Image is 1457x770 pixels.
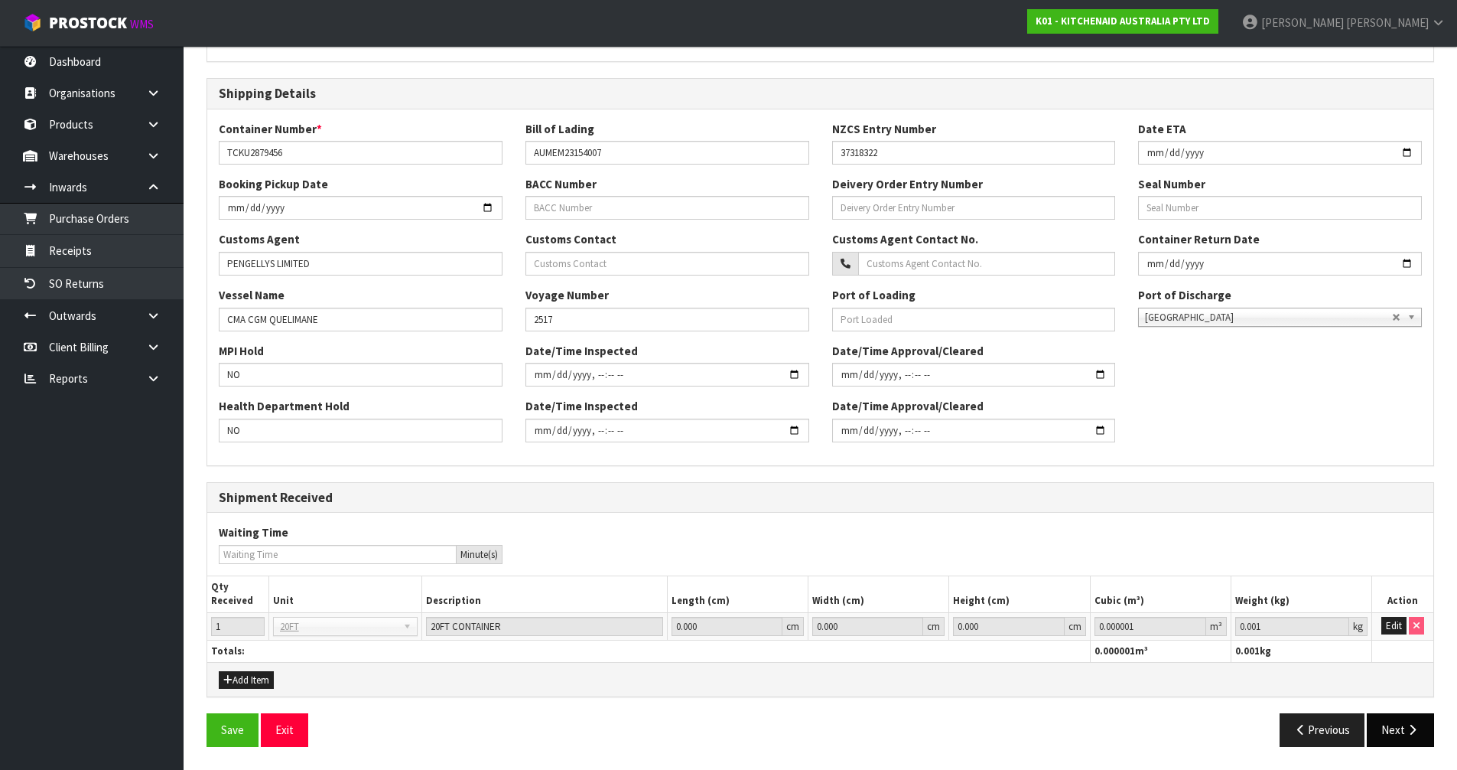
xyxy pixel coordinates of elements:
[1231,640,1371,662] th: kg
[219,86,1422,101] h3: Shipping Details
[1094,644,1135,657] span: 0.000001
[207,576,268,612] th: Qty Received
[207,713,259,746] button: Save
[832,196,1116,220] input: Deivery Order Entry Number
[219,398,350,414] label: Health Department Hold
[953,617,1064,636] input: Height
[525,141,809,165] input: Bill of Lading
[1138,252,1422,276] input: Container Return Date
[268,576,421,612] th: Unit
[525,231,616,247] label: Customs Contact
[219,363,502,387] input: MPI Hold
[1138,231,1260,247] label: Container Return Date
[219,491,1422,505] h3: Shipment Received
[1372,576,1433,612] th: Action
[1235,644,1260,657] span: 0.001
[422,576,668,612] th: Description
[219,121,322,137] label: Container Number
[1349,617,1368,636] div: kg
[525,176,597,192] label: BACC Number
[261,713,308,746] button: Exit
[1381,617,1407,635] button: Edit
[1206,617,1227,636] div: m³
[808,576,948,612] th: Width (cm)
[219,545,457,564] input: Waiting Time
[832,287,916,303] label: Port of Loading
[858,252,1116,276] input: Customs Agent Contact No.
[782,617,804,636] div: cm
[949,576,1090,612] th: Height (cm)
[1231,576,1371,612] th: Weight (kg)
[832,308,1116,331] input: Port Loaded
[1090,640,1231,662] th: m³
[219,252,502,276] input: Customs Agent
[525,252,809,276] input: Customs Contact
[219,343,264,359] label: MPI Hold
[219,419,502,442] input: Health Department Hold
[525,308,809,331] input: Voyage Number
[426,617,663,636] input: Description
[525,121,594,137] label: Bill of Lading
[525,419,809,442] input: Date/Time Inspected
[832,398,984,414] label: Date/Time Approval/Cleared
[1280,713,1365,746] button: Previous
[832,141,1116,165] input: Entry Number
[1027,9,1218,34] a: K01 - KITCHENAID AUSTRALIA PTY LTD
[219,196,502,220] input: Cont. Bookin Date
[1090,576,1231,612] th: Cubic (m³)
[207,640,1090,662] th: Totals:
[525,363,809,387] input: Date/Time Inspected
[1065,617,1086,636] div: cm
[1145,308,1392,327] span: [GEOGRAPHIC_DATA]
[1036,15,1210,28] strong: K01 - KITCHENAID AUSTRALIA PTY LTD
[923,617,945,636] div: cm
[832,343,984,359] label: Date/Time Approval/Cleared
[832,231,978,247] label: Customs Agent Contact No.
[832,176,983,192] label: Deivery Order Entry Number
[23,13,42,32] img: cube-alt.png
[1094,617,1206,636] input: Cubic
[672,617,782,636] input: Length
[219,287,285,303] label: Vessel Name
[1346,15,1429,30] span: [PERSON_NAME]
[525,343,638,359] label: Date/Time Inspected
[1367,713,1434,746] button: Next
[1138,287,1231,303] label: Port of Discharge
[832,419,1116,442] input: Date/Time Inspected
[1138,121,1186,137] label: Date ETA
[832,121,936,137] label: NZCS Entry Number
[457,545,502,564] div: Minute(s)
[1138,196,1422,220] input: Seal Number
[667,576,808,612] th: Length (cm)
[1261,15,1344,30] span: [PERSON_NAME]
[211,617,265,636] input: Qty Received
[130,17,154,31] small: WMS
[812,617,923,636] input: Width
[832,363,1116,387] input: Date/Time Inspected
[219,671,274,690] button: Add Item
[525,287,609,303] label: Voyage Number
[525,398,638,414] label: Date/Time Inspected
[280,618,397,636] span: 20FT
[525,196,809,220] input: BACC Number
[49,13,127,33] span: ProStock
[219,308,502,331] input: Vessel Name
[219,524,288,540] label: Waiting Time
[1138,176,1205,192] label: Seal Number
[219,231,300,247] label: Customs Agent
[1235,617,1349,636] input: Weight
[219,176,328,192] label: Booking Pickup Date
[219,141,502,165] input: Container Number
